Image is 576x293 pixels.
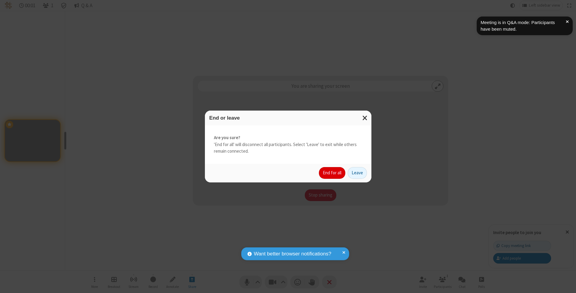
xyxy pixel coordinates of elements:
[209,115,367,121] h3: End or leave
[254,250,331,258] span: Want better browser notifications?
[214,134,362,141] strong: Are you sure?
[359,111,371,125] button: Close modal
[319,167,345,179] button: End for all
[205,125,371,164] div: 'End for all' will disconnect all participants. Select 'Leave' to exit while others remain connec...
[481,19,566,33] div: Meeting is in Q&A mode: Participants have been muted.
[348,167,367,179] button: Leave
